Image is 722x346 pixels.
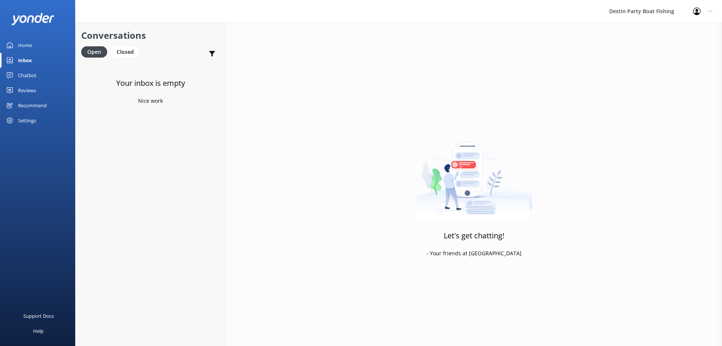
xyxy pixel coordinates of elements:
[18,68,36,83] div: Chatbot
[81,46,107,58] div: Open
[111,46,140,58] div: Closed
[18,83,36,98] div: Reviews
[416,126,532,220] img: artwork of a man stealing a conversation from at giant smartphone
[18,98,47,113] div: Recommend
[111,47,143,56] a: Closed
[426,249,522,258] p: - Your friends at [GEOGRAPHIC_DATA]
[18,53,32,68] div: Inbox
[116,77,185,89] h3: Your inbox is empty
[18,38,32,53] div: Home
[33,323,44,338] div: Help
[11,13,55,25] img: yonder-white-logo.png
[23,308,54,323] div: Support Docs
[444,230,504,242] h3: Let's get chatting!
[81,28,220,43] h2: Conversations
[81,47,111,56] a: Open
[138,97,163,105] p: Nice work
[18,113,36,128] div: Settings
